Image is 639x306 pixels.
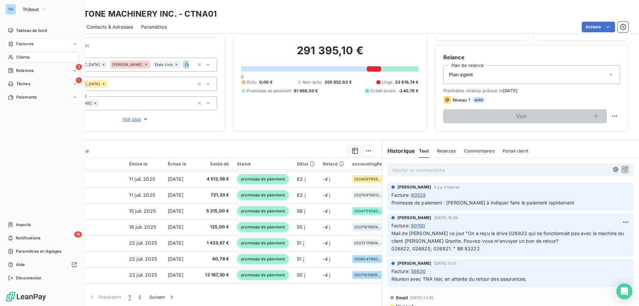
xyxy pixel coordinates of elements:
[451,114,592,119] span: Voir
[352,161,400,166] div: accountingReference
[616,283,632,299] div: Open Intercom Messenger
[155,63,173,67] span: Etats Unis
[354,257,383,261] span: 250604TK60584AD-P
[434,261,457,265] span: [DATE] 11:51
[323,208,330,214] span: -4 j
[54,43,217,52] span: Propriétés Client
[241,74,244,79] span: 0
[354,177,383,181] span: 250408TK59627AD-P
[185,63,206,67] span: Cedric VDB
[16,275,42,281] span: Déconnexion
[54,116,217,123] button: Voir plus
[99,100,105,106] input: Ajouter une valeur
[391,222,410,229] span: Facture :
[129,224,156,230] span: 18 juil. 2025
[5,4,16,15] div: TH
[203,192,229,198] span: 721,33 €
[189,62,194,68] input: Ajouter une valeur
[391,230,625,244] span: Mail de [PERSON_NAME] ce jour "On a reçu la drive 026822 qui ne fonctionnait pas avec la machine ...
[23,7,39,12] span: Thibaut
[59,8,217,20] h3: TNA STONE MACHINERY INC. - CTNA01
[297,256,304,262] span: 51 j
[203,272,229,278] span: 12 167,30 €
[396,295,408,300] span: Email
[16,262,25,268] span: Aide
[87,24,133,30] span: Contacts & Adresses
[168,176,183,182] span: [DATE]
[323,272,330,278] span: -4 j
[168,161,195,166] div: Échue le
[354,273,383,277] span: 250718TK61522NG/I
[395,79,419,85] span: 23 816,74 €
[503,148,528,153] span: Portail client
[297,272,305,278] span: 50 j
[354,209,383,213] span: 250411TK58285AD-P
[237,270,289,280] span: promesse de paiement
[382,147,415,155] h6: Historique
[354,241,383,245] span: 250721TK61422AD-P
[323,161,344,166] div: Retard
[398,88,418,94] span: -240,76 €
[503,88,518,93] span: [DATE]
[16,68,34,74] span: Relances
[582,22,615,32] button: Actions
[324,79,352,85] span: 205 852,62 €
[129,256,157,262] span: 22 juil. 2025
[323,224,330,230] span: -4 j
[129,294,130,300] span: 1
[391,191,410,198] span: Facture :
[168,192,183,198] span: [DATE]
[145,290,179,304] button: Suivant
[323,256,330,262] span: -4 j
[323,192,330,198] span: -4 j
[16,94,37,100] span: Paiements
[297,176,306,182] span: 62 j
[203,256,229,262] span: 40,78 €
[168,208,183,214] span: [DATE]
[168,240,183,246] span: [DATE]
[237,190,289,200] span: promesse de paiement
[107,81,113,87] input: Ajouter une valeur
[203,161,229,166] div: Solde dû
[297,208,305,214] span: 58 j
[449,71,473,78] span: Plan agent
[397,260,432,266] span: [PERSON_NAME]
[129,176,155,182] span: 11 juil. 2025
[16,54,30,60] span: Clients
[297,192,306,198] span: 62 j
[16,81,30,87] span: Tâches
[237,161,289,166] div: Statut
[303,79,322,85] span: Non-échu
[112,63,143,67] span: [PERSON_NAME]
[203,176,229,182] span: 4 512,56 €
[259,79,273,85] span: 0,00 €
[443,53,620,61] h6: Relance
[129,161,160,166] div: Émise le
[125,290,134,304] button: 1
[464,148,495,153] span: Commentaires
[74,231,82,237] span: 16
[129,192,155,198] span: 11 juil. 2025
[85,290,125,304] button: Précédent
[453,97,470,103] span: Niveau 1
[323,240,330,246] span: -4 j
[5,259,80,270] a: Aide
[76,77,82,83] span: 1
[16,41,33,47] span: Factures
[237,174,289,184] span: promesse de paiement
[382,79,392,85] span: Litige
[134,290,145,304] button: 2
[168,224,183,230] span: [DATE]
[203,240,229,246] span: 1 423,67 €
[237,254,289,264] span: promesse de paiement
[391,276,527,282] span: Réunion avec TNA hier, en attente du retour des assurances.
[354,193,383,197] span: 250709TK61314AD-P
[391,200,574,205] span: Promesse de paiement : [PERSON_NAME] à indiquer faire le paiement rapidement
[203,224,229,230] span: 125,00 €
[397,184,432,190] span: [PERSON_NAME]
[397,215,432,221] span: [PERSON_NAME]
[411,191,426,198] span: 60529
[168,256,183,262] span: [DATE]
[129,272,157,278] span: 23 juil. 2025
[237,238,289,248] span: promesse de paiement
